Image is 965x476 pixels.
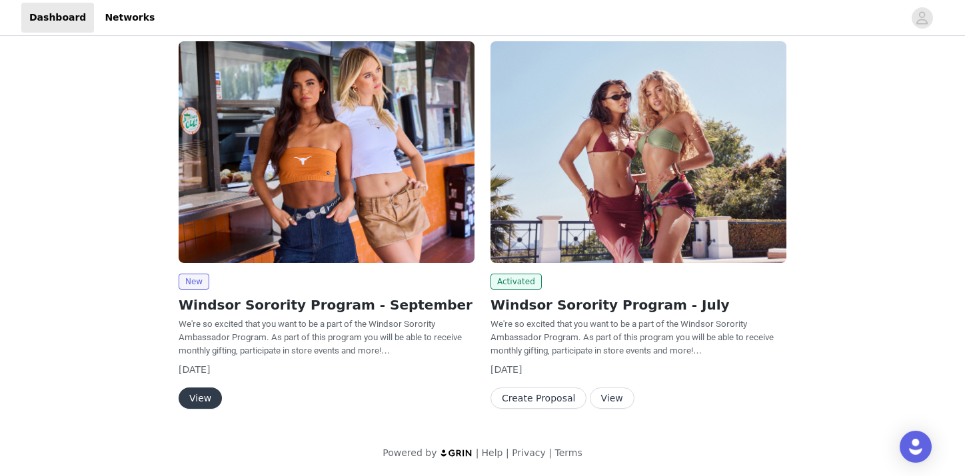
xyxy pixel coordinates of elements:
[916,7,928,29] div: avatar
[383,447,437,458] span: Powered by
[179,393,222,403] a: View
[179,319,462,356] span: We're so excited that you want to be a part of the Windsor Sorority Ambassador Program. As part o...
[482,447,503,458] a: Help
[490,274,542,290] span: Activated
[21,3,94,33] a: Dashboard
[900,431,932,463] div: Open Intercom Messenger
[179,41,475,263] img: Windsor
[512,447,546,458] a: Privacy
[490,319,774,356] span: We're so excited that you want to be a part of the Windsor Sorority Ambassador Program. As part o...
[490,295,786,315] h2: Windsor Sorority Program - July
[506,447,509,458] span: |
[179,295,475,315] h2: Windsor Sorority Program - September
[590,393,634,403] a: View
[179,364,210,375] span: [DATE]
[490,387,586,409] button: Create Proposal
[440,449,473,457] img: logo
[590,387,634,409] button: View
[179,387,222,409] button: View
[548,447,552,458] span: |
[490,364,522,375] span: [DATE]
[97,3,163,33] a: Networks
[490,41,786,263] img: Windsor
[554,447,582,458] a: Terms
[179,274,209,290] span: New
[476,447,479,458] span: |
